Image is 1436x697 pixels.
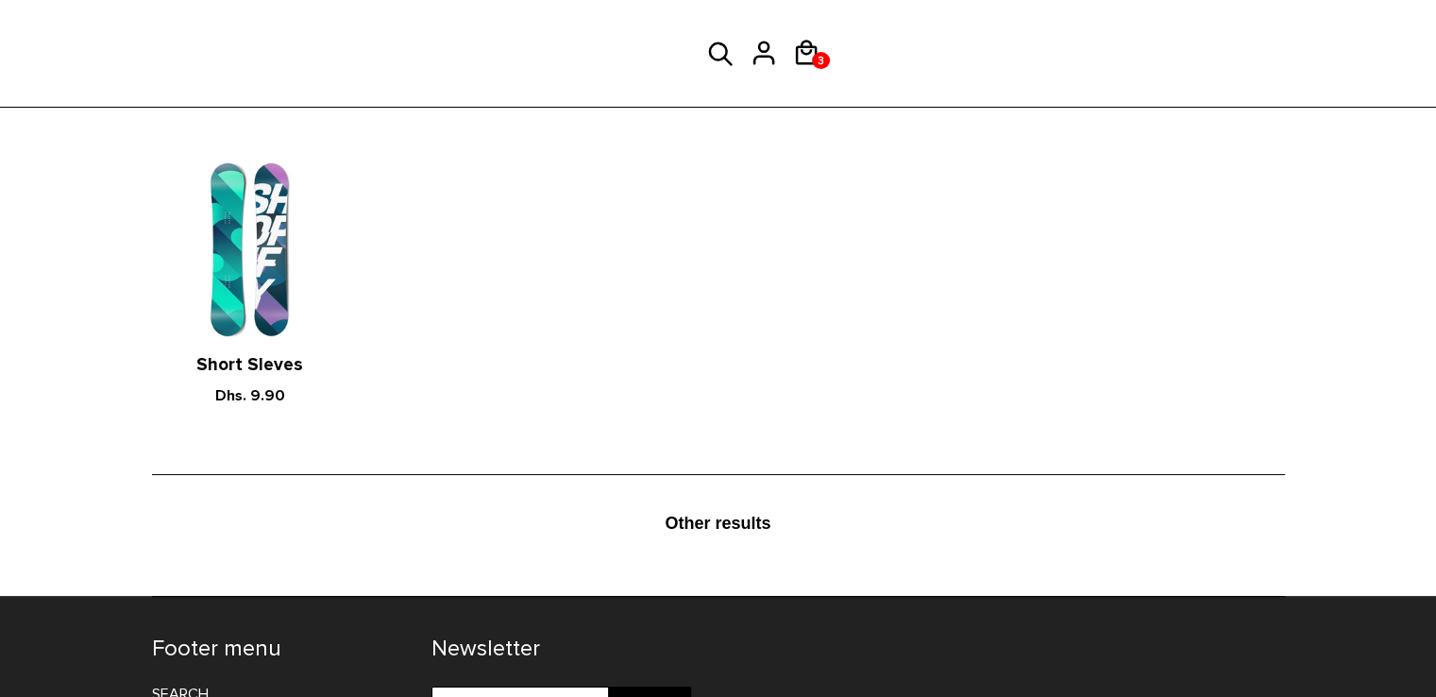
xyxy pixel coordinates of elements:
[152,474,1285,535] h2: Other results
[812,49,830,73] span: 3
[812,52,830,69] a: 3
[215,386,285,405] span: Dhs. 9.90
[196,354,303,376] a: Short Sleves
[431,635,691,663] h4: Newsletter
[152,635,403,663] h4: Footer menu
